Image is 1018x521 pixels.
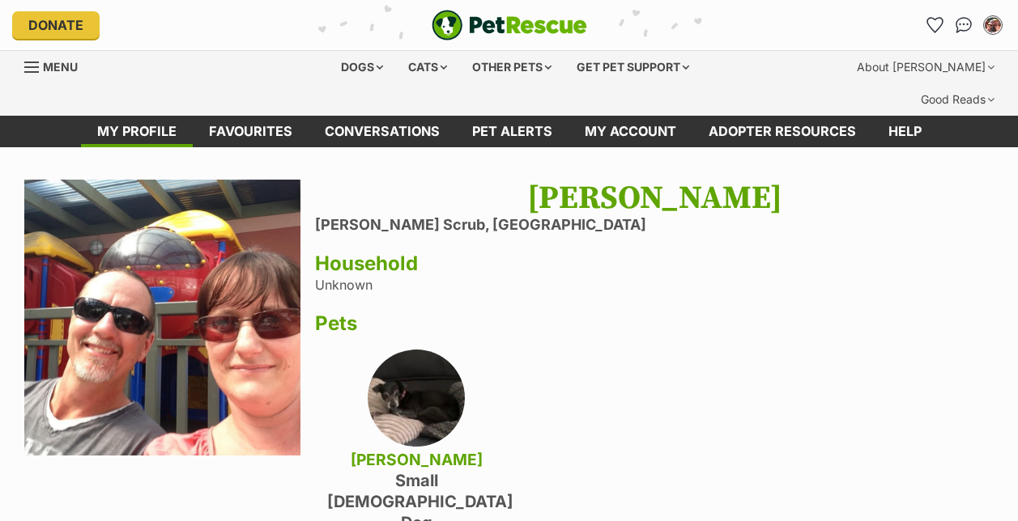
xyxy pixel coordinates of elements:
div: Good Reads [909,83,1006,116]
h3: Household [315,252,994,275]
a: My profile [81,116,193,147]
h1: [PERSON_NAME] [315,180,994,217]
a: My account [569,116,692,147]
img: chat-41dd97257d64d25036548639549fe6c8038ab92f7586957e7f3b1b290dea8141.svg [956,17,973,33]
span: Menu [43,60,78,74]
a: Conversations [951,12,977,38]
a: Favourites [922,12,948,38]
a: Help [872,116,938,147]
a: conversations [309,116,456,147]
div: Cats [397,51,458,83]
a: Donate [12,11,100,39]
h4: [PERSON_NAME] [327,449,505,470]
a: Pet alerts [456,116,569,147]
div: Dogs [330,51,394,83]
img: logo-e224e6f780fb5917bec1dbf3a21bbac754714ae5b6737aabdf751b685950b380.svg [432,10,587,40]
img: chnc4cgkdg1kkvn9frzk.jpg [368,349,465,447]
img: nngtzobjxlftzmgemjeb.jpg [24,180,300,455]
a: Adopter resources [692,116,872,147]
img: Marie de Jonge profile pic [985,17,1001,33]
ul: Account quick links [922,12,1006,38]
a: Favourites [193,116,309,147]
a: Menu [24,51,89,80]
div: Other pets [461,51,563,83]
div: About [PERSON_NAME] [845,51,1006,83]
a: PetRescue [432,10,587,40]
h3: Pets [315,312,994,335]
button: My account [980,12,1006,38]
li: [PERSON_NAME] Scrub, [GEOGRAPHIC_DATA] [315,217,994,234]
div: Get pet support [565,51,701,83]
